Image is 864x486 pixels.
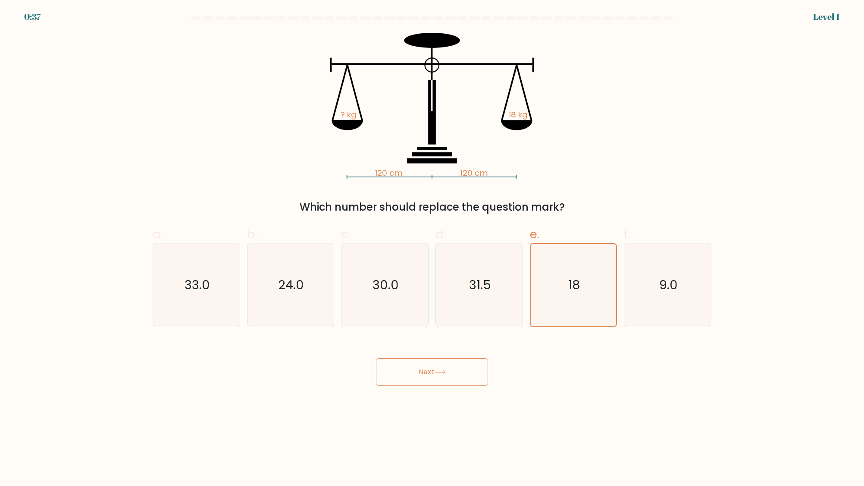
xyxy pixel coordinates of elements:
[341,226,351,243] span: c.
[24,10,41,23] div: 0:37
[158,199,706,215] div: Which number should replace the question mark?
[568,276,580,293] text: 18
[435,226,446,243] span: d.
[624,226,630,243] span: f.
[279,276,304,293] text: 24.0
[341,109,356,120] tspan: ? kg
[247,226,257,243] span: b.
[509,109,527,120] tspan: 18 kg
[376,358,488,386] button: Next
[460,167,488,179] tspan: 120 cm
[185,276,210,293] text: 33.0
[373,276,399,293] text: 30.0
[469,276,491,293] text: 31.5
[659,276,678,293] text: 9.0
[375,167,403,179] tspan: 120 cm
[813,10,840,23] div: Level 1
[530,226,539,243] span: e.
[153,226,163,243] span: a.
